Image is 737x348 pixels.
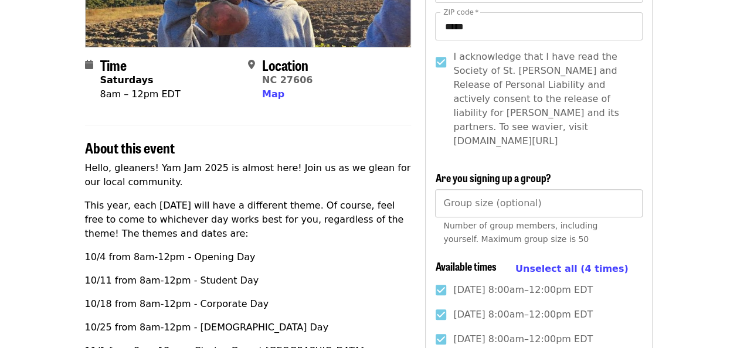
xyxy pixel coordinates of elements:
a: NC 27606 [262,74,313,86]
p: Hello, gleaners! Yam Jam 2025 is almost here! Join us as we glean for our local community. [85,161,412,189]
input: [object Object] [435,189,642,217]
span: Location [262,54,308,75]
span: [DATE] 8:00am–12:00pm EDT [453,308,593,322]
p: 10/4 from 8am-12pm - Opening Day [85,250,412,264]
label: ZIP code [443,9,478,16]
span: Time [100,54,127,75]
span: Unselect all (4 times) [515,263,629,274]
p: 10/11 from 8am-12pm - Student Day [85,274,412,288]
p: This year, each [DATE] will have a different theme. Of course, feel free to come to whichever day... [85,199,412,241]
i: map-marker-alt icon [248,59,255,70]
span: [DATE] 8:00am–12:00pm EDT [453,332,593,346]
p: 10/25 from 8am-12pm - [DEMOGRAPHIC_DATA] Day [85,320,412,335]
span: About this event [85,137,175,158]
div: 8am – 12pm EDT [100,87,181,101]
span: Number of group members, including yourself. Maximum group size is 50 [443,221,597,244]
span: Are you signing up a group? [435,170,551,185]
span: [DATE] 8:00am–12:00pm EDT [453,283,593,297]
button: Map [262,87,284,101]
span: Map [262,88,284,100]
span: I acknowledge that I have read the Society of St. [PERSON_NAME] and Release of Personal Liability... [453,50,633,148]
button: Unselect all (4 times) [515,260,629,278]
i: calendar icon [85,59,93,70]
span: Available times [435,258,496,274]
strong: Saturdays [100,74,154,86]
p: 10/18 from 8am-12pm - Corporate Day [85,297,412,311]
input: ZIP code [435,12,642,40]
